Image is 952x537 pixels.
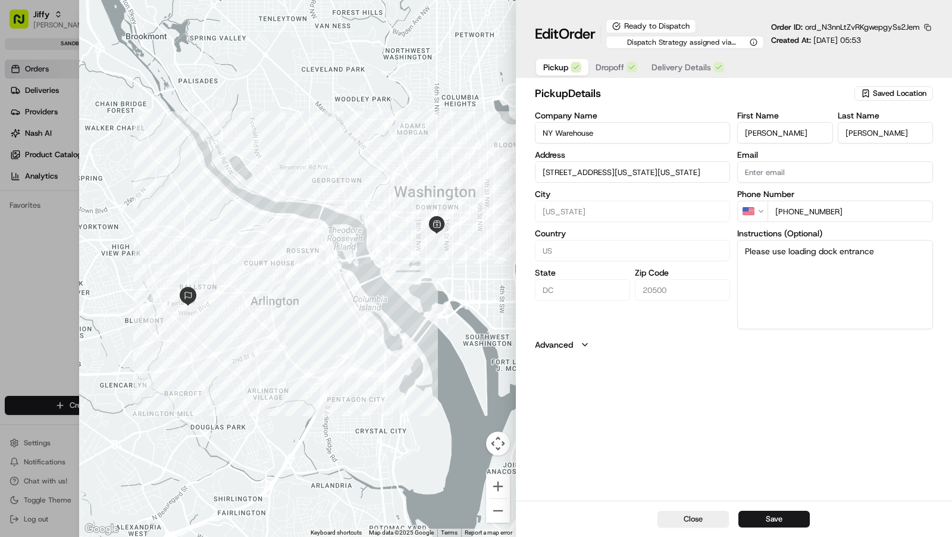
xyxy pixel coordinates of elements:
span: Dispatch Strategy assigned via Automation [612,38,747,47]
input: 1600 Pennsylvania Ave NW, Washington, DC 20500, US [535,161,731,183]
input: Enter last name [838,122,933,143]
label: First Name [737,111,832,120]
span: API Documentation [112,266,191,277]
img: 1738778727109-b901c2ba-d612-49f7-a14d-d897ce62d23f [25,113,46,135]
span: Delivery Details [652,61,711,73]
button: Dispatch Strategy assigned via Automation [606,36,764,49]
img: Charles Folsom [12,205,31,224]
label: Country [535,229,731,238]
input: Enter state [535,279,630,301]
a: Report a map error [465,529,512,536]
span: Dropoff [596,61,624,73]
h2: pickup Details [535,85,852,102]
a: Open this area in Google Maps (opens a new window) [82,522,121,537]
img: unihopllc [12,173,31,192]
input: Enter email [737,161,933,183]
button: Start new chat [202,117,217,131]
span: unihopllc [37,184,69,193]
div: Ready to Dispatch [606,19,696,33]
textarea: Please use loading dock entrance [737,240,933,329]
span: [DATE] [78,184,102,193]
input: Enter zip code [635,279,730,301]
button: Map camera controls [486,432,510,455]
label: City [535,190,731,198]
button: See all [184,152,217,166]
div: Past conversations [12,154,76,164]
p: Created At: [771,35,861,46]
a: 📗Knowledge Base [7,261,96,282]
div: We're available if you need us! [54,125,164,135]
button: Zoom out [486,499,510,523]
button: Zoom in [486,474,510,498]
input: Clear [31,76,196,89]
span: [DATE] 05:53 [813,35,861,45]
label: Company Name [535,111,731,120]
label: State [535,268,630,277]
input: Enter company name [535,122,731,143]
label: Zip Code [635,268,730,277]
div: 📗 [12,267,21,276]
h1: Edit [535,24,596,43]
button: Advanced [535,339,933,351]
button: Save [738,511,810,527]
img: Nash [12,11,36,35]
label: Phone Number [737,190,933,198]
span: [DATE] [105,216,130,226]
label: Advanced [535,339,573,351]
span: Pylon [118,295,144,304]
label: Instructions (Optional) [737,229,933,238]
span: • [99,216,103,226]
span: Knowledge Base [24,266,91,277]
button: Saved Location [854,85,933,102]
div: Start new chat [54,113,195,125]
span: • [71,184,76,193]
a: Powered byPylon [84,294,144,304]
span: ord_N3nnLtZvRKgwepgySs2Jem [805,22,920,32]
input: Enter country [535,240,731,261]
input: Enter city [535,201,731,222]
div: 💻 [101,267,110,276]
span: [PERSON_NAME] [37,216,96,226]
img: Google [82,522,121,537]
a: 💻API Documentation [96,261,196,282]
img: 1736555255976-a54dd68f-1ca7-489b-9aae-adbdc363a1c4 [12,113,33,135]
p: Order ID: [771,22,920,33]
a: Terms [441,529,458,536]
p: Welcome 👋 [12,47,217,66]
span: Pickup [543,61,568,73]
label: Last Name [838,111,933,120]
span: Map data ©2025 Google [369,529,434,536]
span: Saved Location [873,88,926,99]
input: Enter phone number [768,201,933,222]
label: Email [737,151,933,159]
label: Address [535,151,731,159]
button: Keyboard shortcuts [311,529,362,537]
input: Enter first name [737,122,832,143]
button: Close [657,511,729,527]
span: Order [559,24,596,43]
